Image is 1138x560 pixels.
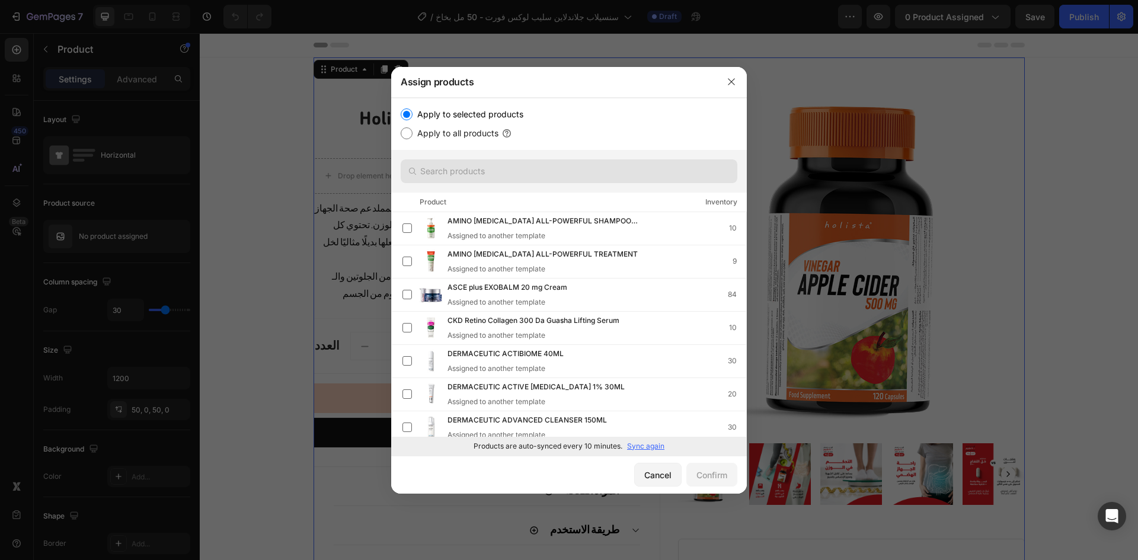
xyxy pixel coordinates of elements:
p: بفضل تركيبتها النباتية الخالية من الجلوتين والـ GMO، تعتبر مناسبة للنباتيين وآمنة للاستخدام اليوم... [115,236,459,270]
div: Assigned to another template [447,264,657,274]
p: العدد [115,302,140,324]
button: Cancel [634,463,682,487]
input: quantity [180,299,208,327]
button: increment [208,299,236,327]
div: Assigned to another template [447,430,626,440]
span: DERMACEUTIC ACTIBIOME 40ML [447,348,564,361]
span: ASCE plus EXOBALM 20 mg Cream [447,281,567,295]
p: نفذ من المخزون [388,54,449,68]
div: 20 [728,388,746,400]
button: decrement [151,299,180,327]
span: AMINO [MEDICAL_DATA] ALL-POWERFUL TREATMENT [447,248,638,261]
div: Assign products [391,66,716,97]
label: Apply to all products [413,126,498,140]
div: 10 [729,322,746,334]
img: product-img [419,283,443,306]
div: Confirm [696,469,727,481]
h3: 4.5 [479,525,824,545]
img: product-img [419,249,443,273]
div: Assigned to another template [447,330,638,341]
strong: المواد الفعالة [365,452,420,464]
div: 10 [729,222,746,234]
div: /> [391,98,747,456]
strong: طريقة الاستخدم [350,491,420,503]
div: Assigned to another template [447,297,586,308]
img: product-img [419,382,443,406]
p: كبسولات خل التفاح من هوليستا هي مكمل غذائي طبيعي عالي الفعالية، صُمملدعم صحة الجهاز الهضمي، وتحفي... [115,168,459,236]
div: Open Intercom Messenger [1098,502,1126,530]
div: 30 [728,421,746,433]
div: اطلب الآن [263,391,312,408]
p: Products are auto-synced every 10 minutes. [474,441,622,452]
label: Apply to selected products [413,107,523,121]
div: Assigned to another template [447,363,583,374]
div: Product [129,31,160,41]
button: اطلب الآن [114,385,461,414]
span: CKD Retino Collagen 300 Da Guasha Lifting Serum [447,315,619,328]
button: Carousel Next Arrow [801,434,816,448]
img: product-img [419,216,443,240]
p: Sync again [627,441,664,452]
div: Product [420,196,446,208]
p: No compare price [220,139,277,146]
button: Confirm [686,463,737,487]
img: product-img [419,316,443,340]
span: AMINO [MEDICAL_DATA] ALL-POWERFUL SHAMPOO 500ML [447,215,654,228]
div: Drop element here [138,138,201,148]
div: 170.00 ريال سعودي [286,129,433,156]
div: غير متوفر [273,356,318,374]
div: Inventory [705,196,737,208]
span: DERMACEUTIC ADVANCED CLEANSER 150ML [447,414,607,427]
img: product-img [419,415,443,439]
div: Assigned to another template [447,231,673,241]
h1: Holista Apple Cider Vinegar 500mg 120 Capsules [114,73,461,120]
div: 84 [728,289,746,300]
div: Cancel [644,469,672,481]
button: غير متوفر [114,350,461,380]
div: Drop element here [271,308,334,318]
div: 30 [728,355,746,367]
img: product-img [419,349,443,373]
div: 9 [733,255,746,267]
input: Search products [401,159,737,183]
span: DERMACEUTIC ACTIVE [MEDICAL_DATA] 1% 30ML [447,381,625,394]
div: Assigned to another template [447,396,644,407]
